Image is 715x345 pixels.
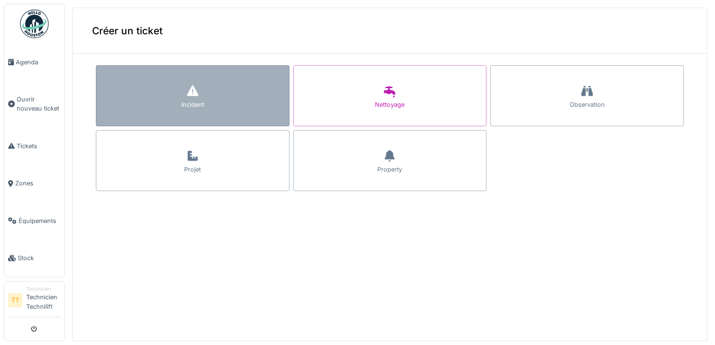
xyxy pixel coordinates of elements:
[4,202,64,239] a: Équipements
[17,95,61,113] span: Ouvrir nouveau ticket
[8,285,61,317] a: TT TechnicienTechnicien Technilift
[4,165,64,202] a: Zones
[20,10,49,38] img: Badge_color-CXgf-gQk.svg
[16,58,61,67] span: Agenda
[26,285,61,293] div: Technicien
[184,165,201,174] div: Projet
[8,293,22,307] li: TT
[4,240,64,277] a: Stock
[18,254,61,263] span: Stock
[4,43,64,81] a: Agenda
[570,100,605,109] div: Observation
[73,8,707,54] div: Créer un ticket
[4,81,64,127] a: Ouvrir nouveau ticket
[377,165,402,174] div: Property
[375,100,404,109] div: Nettoyage
[26,285,61,315] li: Technicien Technilift
[19,216,61,225] span: Équipements
[17,142,61,151] span: Tickets
[181,100,204,109] div: Incident
[15,179,61,188] span: Zones
[4,127,64,164] a: Tickets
